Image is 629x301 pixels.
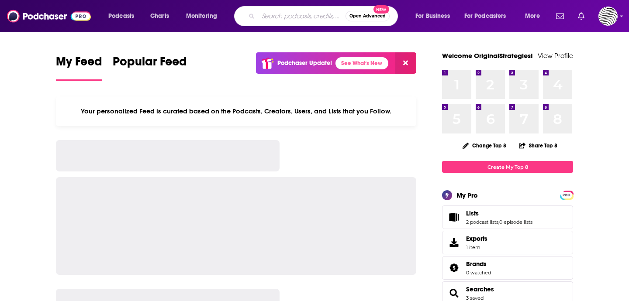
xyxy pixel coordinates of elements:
[442,256,573,280] span: Brands
[113,54,187,74] span: Popular Feed
[598,7,618,26] span: Logged in as OriginalStrategies
[113,54,187,81] a: Popular Feed
[373,5,389,14] span: New
[561,192,572,198] a: PRO
[349,14,386,18] span: Open Advanced
[7,8,91,24] img: Podchaser - Follow, Share and Rate Podcasts
[346,11,390,21] button: Open AdvancedNew
[466,260,487,268] span: Brands
[56,54,102,81] a: My Feed
[519,9,551,23] button: open menu
[186,10,217,22] span: Monitoring
[525,10,540,22] span: More
[180,9,228,23] button: open menu
[574,9,588,24] a: Show notifications dropdown
[466,219,498,225] a: 2 podcast lists
[242,6,406,26] div: Search podcasts, credits, & more...
[277,59,332,67] p: Podchaser Update!
[598,7,618,26] button: Show profile menu
[466,235,487,243] span: Exports
[445,211,463,223] a: Lists
[108,10,134,22] span: Podcasts
[466,295,484,301] a: 3 saved
[466,260,491,268] a: Brands
[518,137,558,154] button: Share Top 8
[445,262,463,274] a: Brands
[499,219,532,225] a: 0 episode lists
[258,9,346,23] input: Search podcasts, credits, & more...
[56,54,102,74] span: My Feed
[445,236,463,249] span: Exports
[466,285,494,293] a: Searches
[102,9,145,23] button: open menu
[553,9,567,24] a: Show notifications dropdown
[442,161,573,173] a: Create My Top 8
[466,209,532,217] a: Lists
[456,191,478,199] div: My Pro
[442,205,573,229] span: Lists
[466,244,487,250] span: 1 item
[442,51,533,60] a: Welcome OriginalStrategies!
[464,10,506,22] span: For Podcasters
[409,9,461,23] button: open menu
[459,9,519,23] button: open menu
[598,7,618,26] img: User Profile
[145,9,174,23] a: Charts
[150,10,169,22] span: Charts
[442,231,573,254] a: Exports
[538,51,573,60] a: View Profile
[445,287,463,299] a: Searches
[415,10,450,22] span: For Business
[561,192,572,198] span: PRO
[457,140,511,151] button: Change Top 8
[56,96,416,126] div: Your personalized Feed is curated based on the Podcasts, Creators, Users, and Lists that you Follow.
[466,270,491,276] a: 0 watched
[335,57,388,69] a: See What's New
[466,209,479,217] span: Lists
